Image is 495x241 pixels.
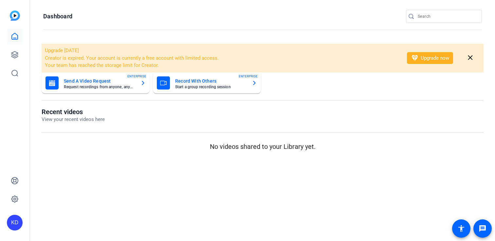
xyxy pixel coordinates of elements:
[418,12,477,20] input: Search
[43,12,72,20] h1: Dashboard
[64,85,135,89] mat-card-subtitle: Request recordings from anyone, anywhere
[411,54,419,62] mat-icon: diamond
[7,215,23,231] div: KD
[127,74,146,79] span: ENTERPRISE
[153,72,261,93] button: Record With OthersStart a group recording sessionENTERPRISE
[175,85,247,89] mat-card-subtitle: Start a group recording session
[239,74,258,79] span: ENTERPRISE
[42,142,484,151] p: No videos shared to your Library yet.
[42,72,150,93] button: Send A Video RequestRequest recordings from anyone, anywhereENTERPRISE
[42,108,105,116] h1: Recent videos
[45,54,398,62] li: Creator is expired. Your account is currently a free account with limited access.
[10,10,20,21] img: blue-gradient.svg
[479,225,486,232] mat-icon: message
[466,54,474,62] mat-icon: close
[457,225,465,232] mat-icon: accessibility
[42,116,105,123] p: View your recent videos here
[45,62,398,69] li: Your team has reached the storage limit for Creator.
[175,77,247,85] mat-card-title: Record With Others
[45,48,79,53] span: Upgrade [DATE]
[64,77,135,85] mat-card-title: Send A Video Request
[407,52,453,64] button: Upgrade now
